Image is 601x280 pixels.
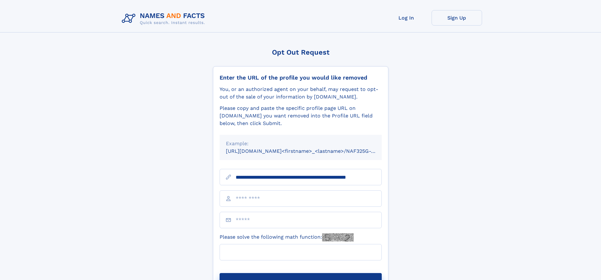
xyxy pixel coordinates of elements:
div: Enter the URL of the profile you would like removed [220,74,382,81]
small: [URL][DOMAIN_NAME]<firstname>_<lastname>/NAF325G-xxxxxxxx [226,148,394,154]
div: You, or an authorized agent on your behalf, may request to opt-out of the sale of your informatio... [220,86,382,101]
div: Example: [226,140,375,147]
div: Opt Out Request [213,48,388,56]
label: Please solve the following math function: [220,233,354,241]
img: Logo Names and Facts [119,10,210,27]
a: Log In [381,10,432,26]
div: Please copy and paste the specific profile page URL on [DOMAIN_NAME] you want removed into the Pr... [220,104,382,127]
a: Sign Up [432,10,482,26]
